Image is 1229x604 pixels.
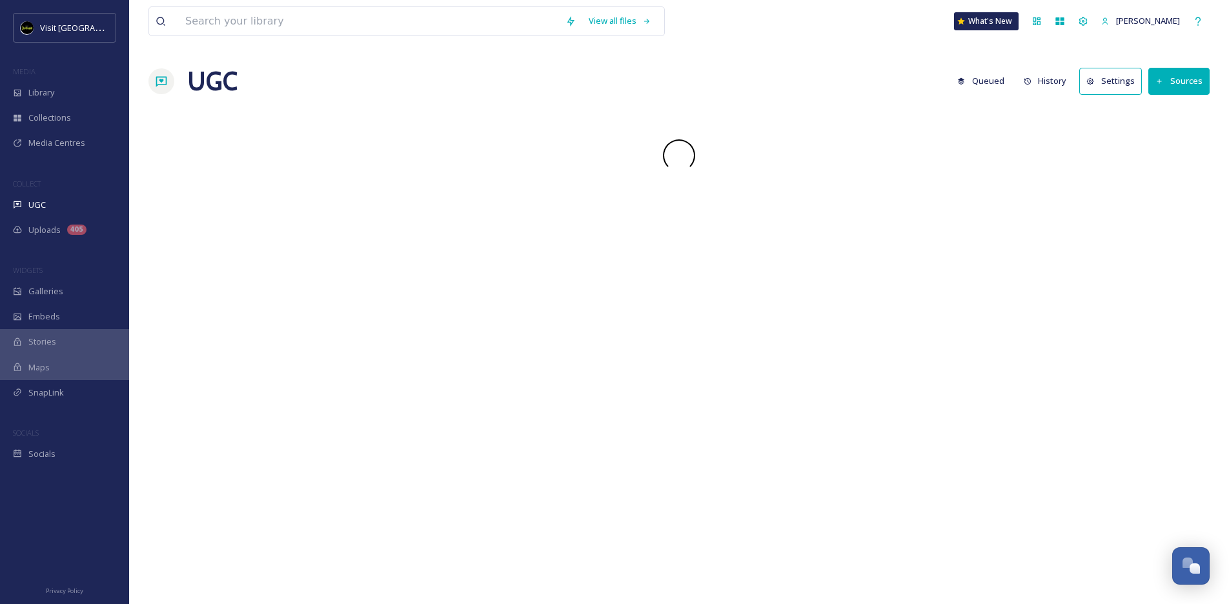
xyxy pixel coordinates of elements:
span: MEDIA [13,66,36,76]
span: UGC [28,199,46,211]
button: Settings [1079,68,1142,94]
span: Stories [28,336,56,348]
span: WIDGETS [13,265,43,275]
a: View all files [582,8,658,34]
button: Sources [1148,68,1210,94]
span: Visit [GEOGRAPHIC_DATA] [40,21,140,34]
button: Queued [951,68,1011,94]
span: SnapLink [28,387,64,399]
span: COLLECT [13,179,41,188]
span: SOCIALS [13,428,39,438]
span: Library [28,86,54,99]
span: Privacy Policy [46,587,83,595]
span: Uploads [28,224,61,236]
span: Socials [28,448,56,460]
button: Open Chat [1172,547,1210,585]
span: Galleries [28,285,63,297]
a: Privacy Policy [46,582,83,598]
div: 405 [67,225,86,235]
span: Maps [28,361,50,374]
a: Queued [951,68,1017,94]
span: Collections [28,112,71,124]
button: History [1017,68,1073,94]
span: Embeds [28,310,60,323]
a: [PERSON_NAME] [1095,8,1186,34]
a: History [1017,68,1080,94]
img: VISIT%20DETROIT%20LOGO%20-%20BLACK%20BACKGROUND.png [21,21,34,34]
input: Search your library [179,7,559,35]
a: Settings [1079,68,1148,94]
a: What's New [954,12,1019,30]
span: Media Centres [28,137,85,149]
span: [PERSON_NAME] [1116,15,1180,26]
a: UGC [187,62,238,101]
